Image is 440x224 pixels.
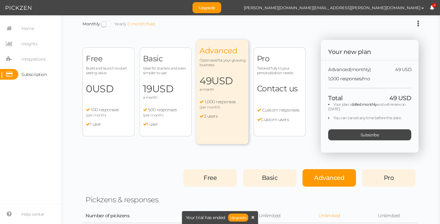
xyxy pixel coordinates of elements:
[362,213,416,219] div: Unlimited
[333,102,352,107] span: Your plan is
[152,83,174,95] span: USD
[328,94,343,102] span: Total
[143,95,158,100] span: a month
[86,54,131,63] span: Free
[183,169,237,187] div: Free
[86,213,113,219] div: Number of pickzens
[205,99,236,104] span: 1,000 responses
[384,174,394,181] span: Pro
[200,75,245,87] span: 49
[302,169,356,187] div: Advanced
[257,54,302,63] span: Pro
[196,40,248,144] div: Advanced Optimized for your growing business 49USD a month 1,000 responses (per month) 3 users
[140,47,192,136] div: Basic Ideal for starters and even simpler to use 19USD a month 500 responses (per month) 1 user
[143,66,188,75] span: Ideal for starters and even simpler to use
[200,46,245,55] span: Advanced
[143,54,188,63] span: Basic
[86,83,131,95] span: 0
[21,24,34,33] span: Home
[243,169,296,187] div: Basic
[143,122,188,127] li: 1 user
[5,4,31,12] img: Pickzen logo
[254,47,306,136] div: Pro Tailored fully to your personalization needs Contact us Custom responses Custom users
[21,70,47,79] span: Subscription
[186,215,225,220] span: Your trial has ended
[262,107,299,113] span: Custom responses
[200,87,214,92] span: a month
[432,3,437,8] span: 6
[21,39,37,49] span: Insights
[127,21,155,27] div: (1 month free)
[302,213,356,219] div: Unlimited
[21,209,45,219] span: Help center
[389,94,411,102] span: 49 USD
[91,107,119,112] span: 100 responses
[243,213,296,219] div: Unlimited
[193,2,221,13] a: Upgrade
[143,113,163,117] span: (per month)
[227,2,238,13] img: a00b26fb8f279c8d0327e809b69b202b
[82,21,100,27] a: Monthly
[328,129,411,140] div: Subscribe
[314,174,344,181] span: Advanced
[21,54,46,64] span: Integrations
[361,132,379,137] span: Subscribe
[321,40,419,60] div: Your new plan
[86,122,131,127] li: 1 user
[86,113,106,117] span: (per month)
[333,116,401,120] span: You can cancel any time before this date.
[362,169,416,187] div: Pro
[200,58,245,67] span: Optimized for your growing business
[328,67,371,73] span: Advanced
[257,66,302,75] span: Tailored fully to your personalization needs
[228,214,248,222] a: Upgrade
[82,47,134,136] div: Free Build and launch to start seeing value 0USD 100 responses (per month) 1 user
[262,174,278,181] span: Basic
[257,84,298,93] span: Contact us
[257,117,302,123] li: Custom users
[204,174,217,181] span: Free
[211,75,233,87] span: USD
[143,83,188,95] span: 19
[238,2,430,13] button: [PERSON_NAME][DOMAIN_NAME][EMAIL_ADDRESS][PERSON_NAME][DOMAIN_NAME]
[328,73,411,82] div: 1,000 responses/mo
[200,114,245,119] li: 3 users
[200,105,220,109] span: (per month)
[86,66,131,75] span: Build and launch to start seeing value
[92,83,114,95] span: USD
[395,67,411,73] span: 49 USD
[86,195,177,204] div: Pickzens & responses
[350,66,371,72] span: (monthly)
[148,107,177,112] span: 500 responses
[244,5,420,10] span: [PERSON_NAME][DOMAIN_NAME][EMAIL_ADDRESS][PERSON_NAME][DOMAIN_NAME]
[352,102,377,107] b: billed monthly
[328,102,406,111] span: and will renew on [DATE].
